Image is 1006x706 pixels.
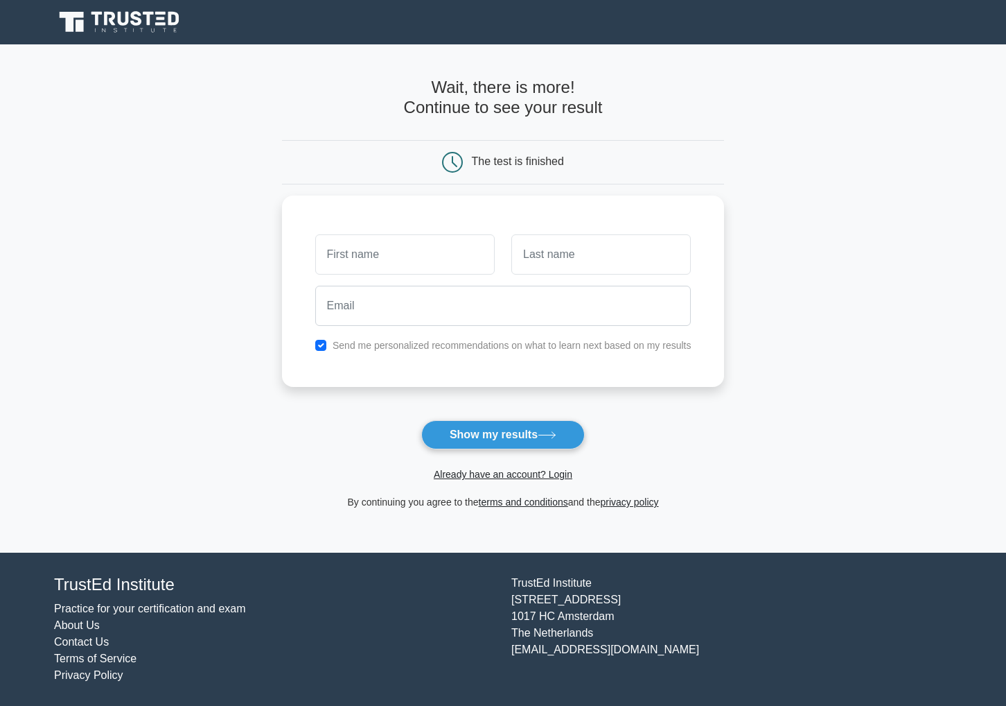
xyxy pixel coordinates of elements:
input: First name [315,234,495,275]
a: Already have an account? Login [434,469,572,480]
a: Privacy Policy [54,669,123,681]
a: Practice for your certification and exam [54,603,246,614]
h4: Wait, there is more! Continue to see your result [282,78,725,118]
label: Send me personalized recommendations on what to learn next based on my results [333,340,691,351]
a: terms and conditions [479,497,568,508]
h4: TrustEd Institute [54,575,495,595]
a: Terms of Service [54,653,136,664]
a: privacy policy [601,497,659,508]
a: About Us [54,619,100,631]
div: The test is finished [472,155,564,167]
div: By continuing you agree to the and the [274,494,733,510]
input: Last name [511,234,691,275]
a: Contact Us [54,636,109,648]
button: Show my results [421,420,585,449]
input: Email [315,286,691,326]
div: TrustEd Institute [STREET_ADDRESS] 1017 HC Amsterdam The Netherlands [EMAIL_ADDRESS][DOMAIN_NAME] [503,575,960,684]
